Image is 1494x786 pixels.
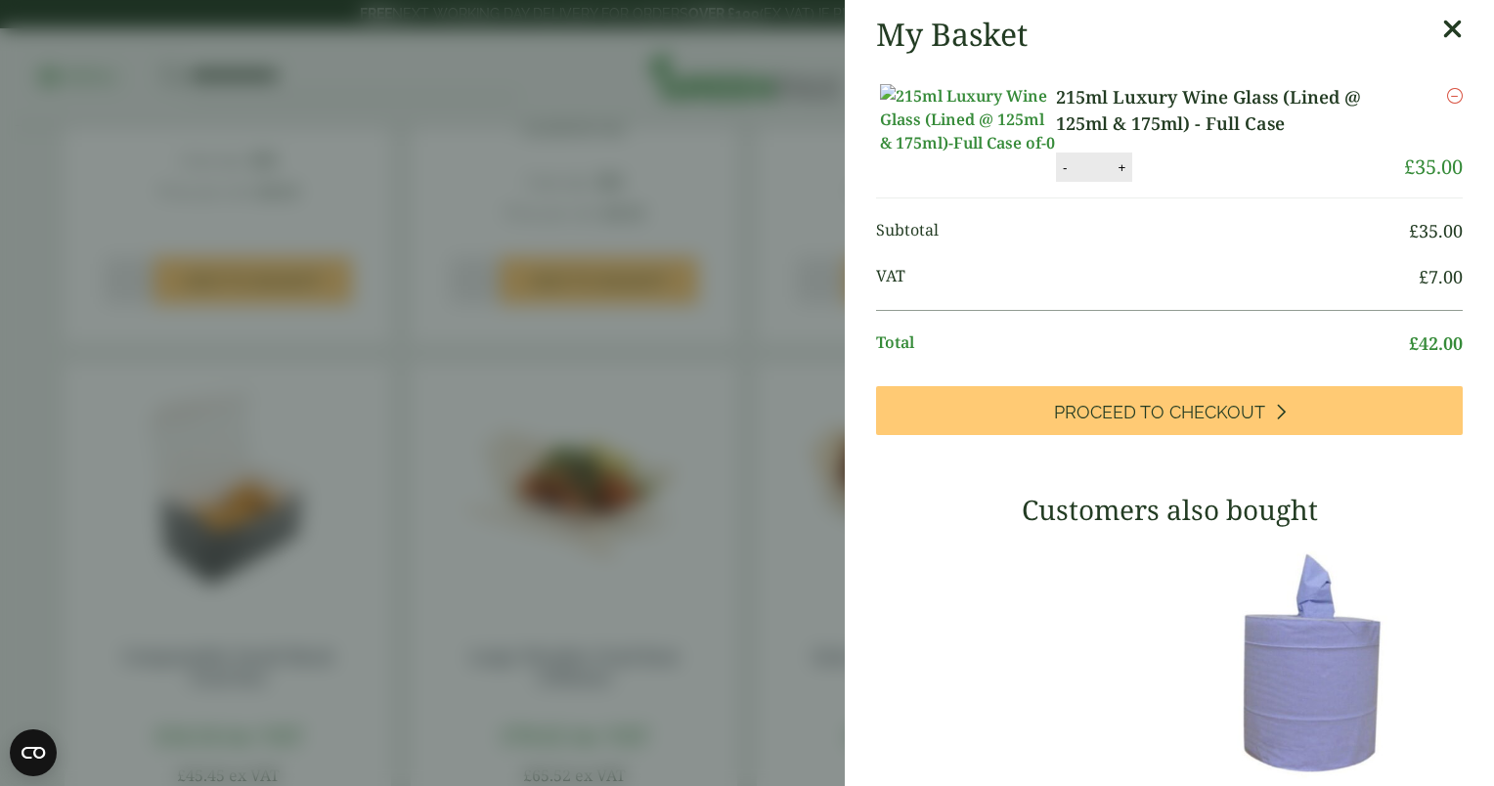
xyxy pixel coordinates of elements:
[876,16,1028,53] h2: My Basket
[1409,219,1463,242] bdi: 35.00
[876,386,1463,435] a: Proceed to Checkout
[1409,331,1463,355] bdi: 42.00
[1447,84,1463,108] a: Remove this item
[1419,265,1463,288] bdi: 7.00
[1419,265,1428,288] span: £
[876,330,1409,357] span: Total
[880,84,1056,154] img: 215ml Luxury Wine Glass (Lined @ 125ml & 175ml)-Full Case of-0
[1409,331,1419,355] span: £
[1057,159,1073,176] button: -
[876,218,1409,244] span: Subtotal
[1054,402,1265,423] span: Proceed to Checkout
[1409,219,1419,242] span: £
[1056,84,1404,137] a: 215ml Luxury Wine Glass (Lined @ 125ml & 175ml) - Full Case
[1404,153,1415,180] span: £
[876,264,1419,290] span: VAT
[1179,541,1463,785] img: 3630017-2-Ply-Blue-Centre-Feed-104m
[876,494,1463,527] h3: Customers also bought
[1112,159,1131,176] button: +
[10,729,57,776] button: Open CMP widget
[1404,153,1463,180] bdi: 35.00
